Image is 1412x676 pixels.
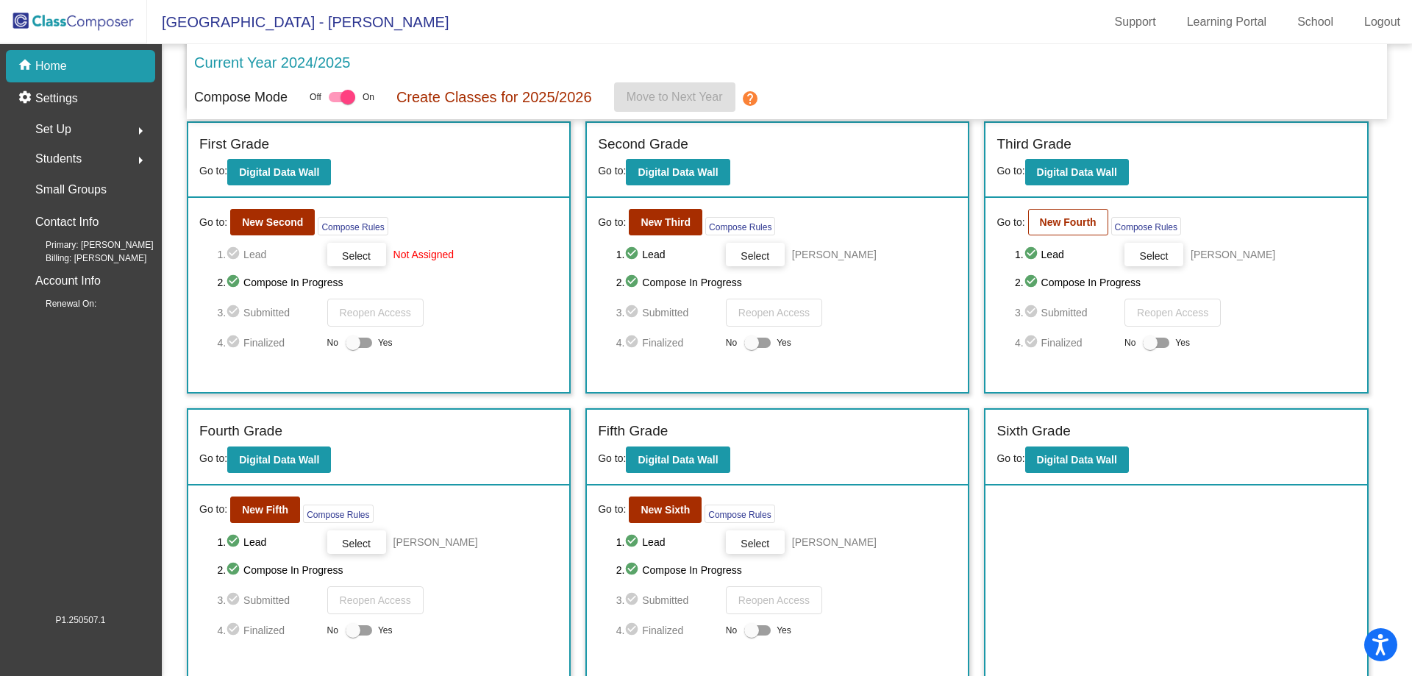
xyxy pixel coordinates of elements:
mat-icon: help [741,90,759,107]
mat-icon: check_circle [624,334,642,352]
span: Select [342,250,371,262]
button: New Fifth [230,497,300,523]
label: First Grade [199,134,269,155]
label: Sixth Grade [996,421,1070,442]
mat-icon: check_circle [226,304,243,321]
span: Go to: [996,452,1024,464]
mat-icon: check_circle [226,591,243,609]
p: Create Classes for 2025/2026 [396,86,592,108]
span: [PERSON_NAME] [792,535,877,549]
b: New Third [641,216,691,228]
span: Yes [1175,334,1190,352]
span: Not Assigned [393,247,454,262]
span: Go to: [199,502,227,517]
mat-icon: check_circle [226,622,243,639]
span: 2. Compose In Progress [1015,274,1356,291]
span: Select [1140,250,1169,262]
span: 2. Compose In Progress [616,274,958,291]
button: Compose Rules [705,217,775,235]
span: Select [342,538,371,549]
span: 2. Compose In Progress [217,561,558,579]
span: Reopen Access [738,594,810,606]
span: 4. Finalized [217,334,319,352]
mat-icon: check_circle [226,334,243,352]
button: Compose Rules [705,505,774,523]
span: Reopen Access [738,307,810,319]
span: [GEOGRAPHIC_DATA] - [PERSON_NAME] [147,10,449,34]
mat-icon: check_circle [624,591,642,609]
b: Digital Data Wall [638,166,718,178]
mat-icon: check_circle [624,561,642,579]
p: Small Groups [35,179,107,200]
span: Reopen Access [340,307,411,319]
mat-icon: check_circle [624,622,642,639]
button: Reopen Access [726,586,822,614]
mat-icon: check_circle [226,246,243,263]
mat-icon: home [18,57,35,75]
a: Logout [1352,10,1412,34]
label: Third Grade [996,134,1071,155]
span: 3. Submitted [217,591,319,609]
b: New Second [242,216,303,228]
span: Select [741,538,769,549]
button: New Fourth [1028,209,1108,235]
b: Digital Data Wall [1037,166,1117,178]
span: No [726,336,737,349]
mat-icon: check_circle [1024,334,1041,352]
b: New Fifth [242,504,288,516]
a: Learning Portal [1175,10,1279,34]
span: 2. Compose In Progress [217,274,558,291]
b: Digital Data Wall [239,166,319,178]
button: Reopen Access [1124,299,1221,327]
button: Digital Data Wall [626,159,730,185]
span: Reopen Access [1137,307,1208,319]
button: Digital Data Wall [1025,159,1129,185]
span: Go to: [199,165,227,177]
span: 1. Lead [616,246,719,263]
mat-icon: check_circle [624,304,642,321]
span: [PERSON_NAME] [1191,247,1275,262]
button: New Sixth [629,497,702,523]
label: Fifth Grade [598,421,668,442]
span: On [363,90,374,104]
span: 1. Lead [217,533,319,551]
span: Yes [777,622,791,639]
a: Support [1103,10,1168,34]
span: Billing: [PERSON_NAME] [22,252,146,265]
span: [PERSON_NAME] [393,535,478,549]
span: 1. Lead [1015,246,1117,263]
p: Contact Info [35,212,99,232]
span: Yes [777,334,791,352]
span: 4. Finalized [1015,334,1117,352]
span: 1. Lead [217,246,319,263]
p: Account Info [35,271,101,291]
b: New Fourth [1040,216,1097,228]
span: Go to: [199,215,227,230]
mat-icon: arrow_right [132,122,149,140]
button: Digital Data Wall [1025,446,1129,473]
mat-icon: settings [18,90,35,107]
p: Compose Mode [194,88,288,107]
span: 4. Finalized [616,334,719,352]
button: Digital Data Wall [227,159,331,185]
span: Students [35,149,82,169]
button: Compose Rules [318,217,388,235]
span: 3. Submitted [616,591,719,609]
span: Go to: [996,165,1024,177]
mat-icon: check_circle [624,246,642,263]
b: New Sixth [641,504,690,516]
span: 2. Compose In Progress [616,561,958,579]
button: Reopen Access [327,586,424,614]
span: Move to Next Year [627,90,723,103]
mat-icon: arrow_right [132,152,149,169]
span: 3. Submitted [616,304,719,321]
button: Compose Rules [1111,217,1181,235]
span: Go to: [996,215,1024,230]
button: Compose Rules [303,505,373,523]
button: Digital Data Wall [626,446,730,473]
button: Select [1124,243,1183,266]
span: Go to: [598,502,626,517]
label: Fourth Grade [199,421,282,442]
span: Go to: [598,215,626,230]
span: 4. Finalized [217,622,319,639]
